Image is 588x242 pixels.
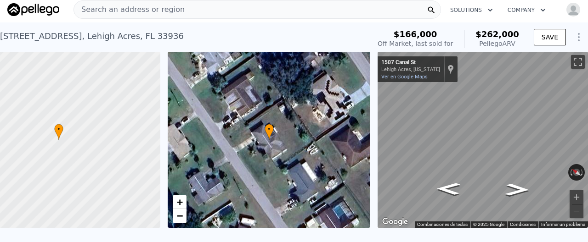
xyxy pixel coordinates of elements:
img: avatar [566,2,581,17]
span: $262,000 [475,29,519,39]
button: Restablecer la vista [568,165,585,180]
img: Google [380,216,410,228]
span: • [54,125,63,133]
a: Zoom in [173,195,187,209]
a: Ver en Google Maps [381,74,428,80]
div: Pellego ARV [475,39,519,48]
a: Abrir esta área en Google Maps (se abre en una ventana nueva) [380,216,410,228]
button: SAVE [534,29,566,45]
a: Mostrar ubicación en el mapa [447,64,454,74]
button: Company [500,2,553,18]
path: Ir al noroeste, Canal St [427,180,470,198]
span: − [176,210,182,221]
a: Condiciones (se abre en una nueva pestaña) [510,222,536,227]
a: Zoom out [173,209,187,223]
button: Alejar [570,204,583,218]
a: Informar un problema [541,222,585,227]
button: Acercar [570,190,583,204]
button: Show Options [570,28,588,46]
div: Off Market, last sold for [378,39,453,48]
div: • [54,124,63,140]
img: Pellego [7,3,59,16]
span: $166,000 [394,29,437,39]
div: Street View [378,52,588,228]
span: © 2025 Google [473,222,504,227]
button: Solutions [443,2,500,18]
span: + [176,196,182,208]
path: Ir al sureste, Canal St [496,181,539,198]
div: Mapa [378,52,588,228]
div: 1507 Canal St [381,59,440,66]
button: Activar o desactivar la vista de pantalla completa [571,55,585,69]
span: Search an address or region [74,4,185,15]
button: Rotar en el sentido de las manecillas del reloj [580,164,585,181]
button: Rotar en sentido antihorario [568,164,573,181]
div: Lehigh Acres, [US_STATE] [381,66,440,72]
div: • [265,124,274,140]
button: Combinaciones de teclas [417,221,468,228]
span: • [265,125,274,133]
